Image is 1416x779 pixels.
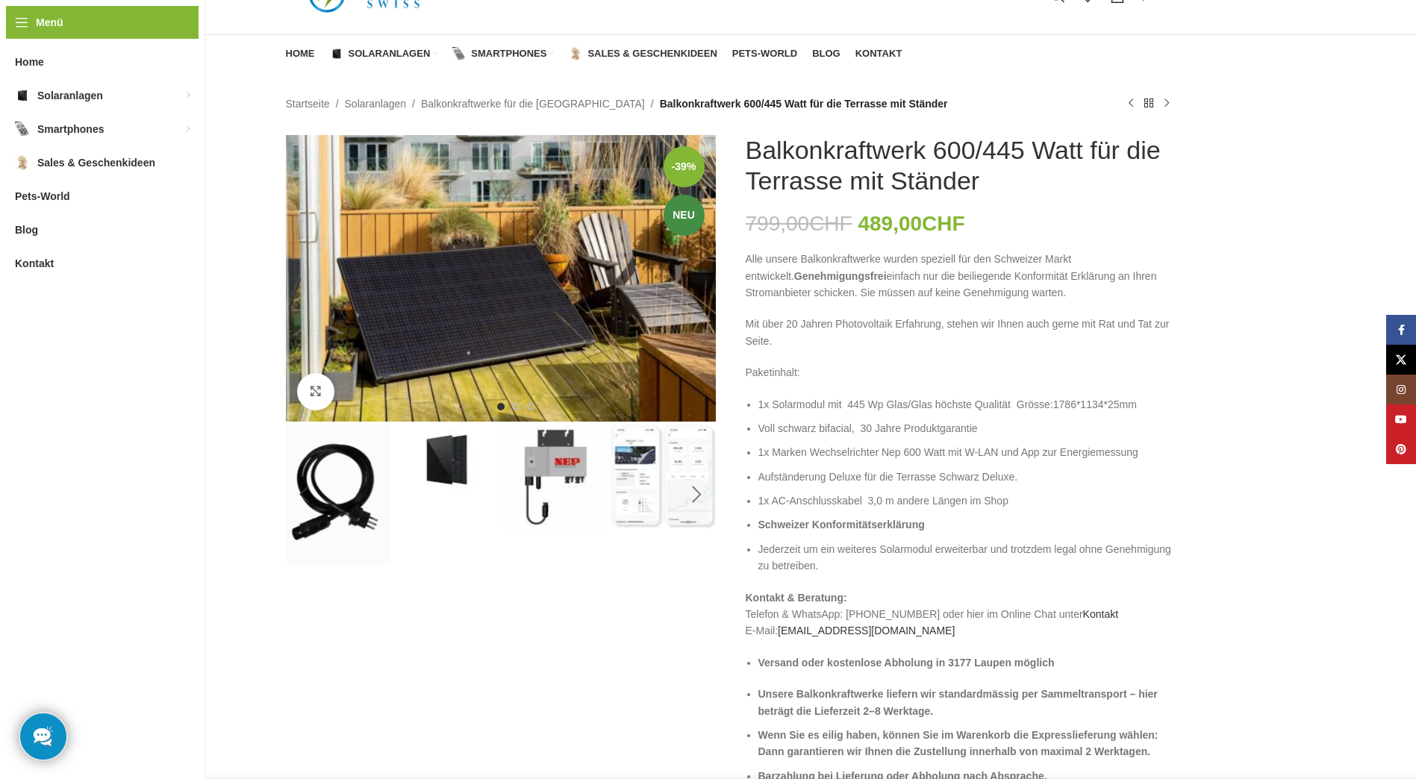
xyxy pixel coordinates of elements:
img: Nepviewer-App [611,425,716,528]
img: Nep600 Wechselrichter [502,425,608,530]
a: Sales & Geschenkideen [569,39,717,69]
a: Home [286,39,315,69]
span: Balkonkraftwerk 600/445 Watt für die Terrasse mit Ständer [660,96,948,112]
img: Sales & Geschenkideen [569,47,582,60]
span: Schweizer Konformitätserklärung [758,519,925,531]
a: Smartphones [452,39,554,69]
bdi: 489,00 [858,212,964,235]
img: Solarmodul bificial [394,425,499,495]
a: Nächstes Produkt [1158,95,1176,113]
strong: Genehmigungsfrei [794,270,887,282]
img: Solaranlagen [330,47,343,60]
span: Blog [812,48,840,60]
strong: Unsere Balkonkraftwerke liefern wir standardmässig per Sammeltransport – hier beträgt die Lieferz... [758,688,1158,716]
span: Smartphones [471,48,546,60]
a: Pets-World [732,39,797,69]
strong: Wenn Sie es eilig haben, können Sie im Warenkorb die Expresslieferung wählen: Dann garantieren wi... [758,729,1158,757]
span: Smartphones [37,116,104,143]
a: Pinterest Social Link [1386,434,1416,464]
div: 4 / 8 [393,425,501,495]
a: Kontakt [1083,608,1118,620]
span: CHF [809,212,852,235]
a: X Social Link [1386,345,1416,375]
a: Vorheriges Produkt [1122,95,1140,113]
a: Solaranlagen [345,96,407,112]
a: Startseite [286,96,330,112]
div: Previous slide [286,476,323,513]
a: Blog [812,39,840,69]
a: YouTube Social Link [1386,404,1416,434]
span: Menü [36,14,63,31]
img: Sales & Geschenkideen [15,155,30,170]
li: Jederzeit um ein weiteres Solarmodul erweiterbar und trotzdem legal ohne Genehmigung zu betreiben. [758,541,1176,575]
div: 3 / 8 [284,425,393,565]
div: Hauptnavigation [278,39,910,69]
a: [EMAIL_ADDRESS][DOMAIN_NAME] [778,625,955,636]
div: Next slide [679,476,716,513]
li: Go to slide 2 [512,403,520,410]
p: Paketinhalt: [746,364,1176,381]
a: Balkonkraftwerke für die [GEOGRAPHIC_DATA] [421,96,645,112]
li: 1x Marken Wechselrichter Nep 600 Watt mit W-LAN und App zur Energiemessung [758,444,1176,460]
div: 1 / 8 [284,135,717,422]
img: Anschlusskabel Wechselrichter [286,425,391,565]
div: 6 / 8 [609,425,717,528]
span: Solaranlagen [349,48,431,60]
strong: Kontakt & Beratung: [746,592,847,604]
p: Telefon & WhatsApp: [PHONE_NUMBER] oder hier im Online Chat unter E-Mail: [746,589,1176,639]
li: Go to slide 1 [497,403,505,410]
span: Home [15,49,44,75]
a: Kontakt [855,39,902,69]
a: Solaranlagen [330,39,438,69]
span: Kontakt [15,250,54,277]
a: Instagram Social Link [1386,375,1416,404]
span: Sales & Geschenkideen [37,149,155,176]
li: 1x AC-Anschlusskabel 3,0 m andere Längen im Shop [758,492,1176,509]
img: Solaranlagen [15,88,30,103]
span: Kontakt [855,48,902,60]
span: Sales & Geschenkideen [587,48,717,60]
span: -39% [664,146,705,187]
span: CHF [922,212,965,235]
li: 1x Solarmodul mit 445 Wp Glas/Glas höchste Qualität Grösse:1786*1134*25mm [758,396,1176,413]
img: Smartphones [452,47,466,60]
a: Facebook Social Link [1386,315,1416,345]
p: Alle unsere Balkonkraftwerke wurden speziell für den Schweizer Markt entwickelt. einfach nur die ... [746,251,1176,301]
li: Go to slide 3 [527,403,534,410]
span: Pets-World [732,48,797,60]
nav: Breadcrumb [286,96,948,112]
img: Smartphones [15,122,30,137]
li: Voll schwarz bifacial, 30 Jahre Produktgarantie [758,420,1176,437]
span: Neu [664,195,705,236]
bdi: 799,00 [746,212,852,235]
span: Blog [15,216,38,243]
span: Pets-World [15,183,70,210]
span: Home [286,48,315,60]
div: 5 / 8 [501,425,609,530]
img: Steckerkraftwerk für die Terrasse [286,135,716,422]
span: Solaranlagen [37,82,103,109]
strong: Versand oder kostenlose Abholung in 3177 Laupen möglich [758,657,1055,669]
h1: Balkonkraftwerk 600/445 Watt für die Terrasse mit Ständer [746,135,1176,196]
li: Aufständerung Deluxe für die Terrasse Schwarz Deluxe. [758,469,1176,485]
p: Mit über 20 Jahren Photovoltaik Erfahrung, stehen wir Ihnen auch gerne mit Rat und Tat zur Seite. [746,316,1176,349]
